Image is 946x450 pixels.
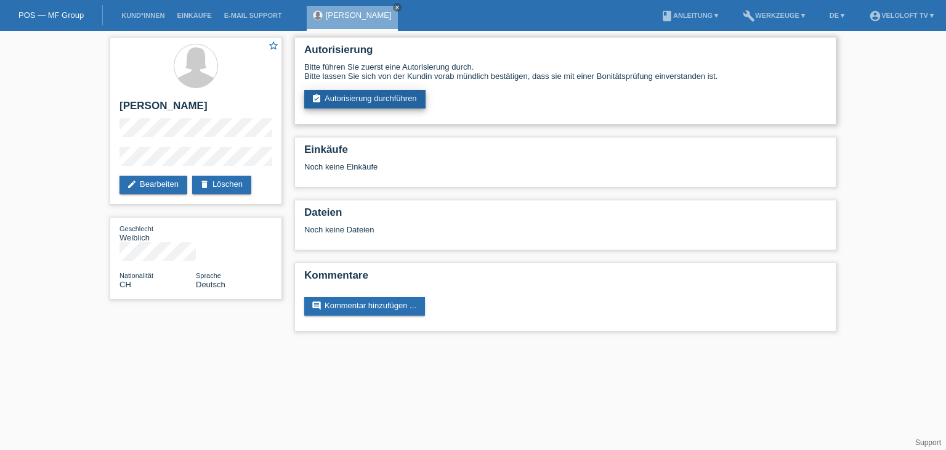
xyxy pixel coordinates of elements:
h2: Einkäufe [304,144,827,162]
i: edit [127,179,137,189]
a: Support [915,438,941,447]
span: Nationalität [119,272,153,279]
a: Einkäufe [171,12,217,19]
a: close [393,3,402,12]
h2: Kommentare [304,269,827,288]
a: assignment_turned_inAutorisierung durchführen [304,90,426,108]
i: account_circle [869,10,881,22]
i: build [743,10,755,22]
i: assignment_turned_in [312,94,321,104]
div: Weiblich [119,224,196,242]
h2: Autorisierung [304,44,827,62]
span: Sprache [196,272,221,279]
a: DE ▾ [823,12,851,19]
span: Deutsch [196,280,225,289]
a: star_border [268,40,279,53]
a: E-Mail Support [218,12,288,19]
a: [PERSON_NAME] [326,10,392,20]
a: account_circleVeloLoft TV ▾ [863,12,940,19]
a: deleteLöschen [192,176,251,194]
h2: [PERSON_NAME] [119,100,272,118]
i: comment [312,301,321,311]
a: Kund*innen [115,12,171,19]
div: Bitte führen Sie zuerst eine Autorisierung durch. Bitte lassen Sie sich von der Kundin vorab münd... [304,62,827,81]
i: star_border [268,40,279,51]
i: delete [200,179,209,189]
a: commentKommentar hinzufügen ... [304,297,425,316]
div: Noch keine Einkäufe [304,162,827,181]
span: Geschlecht [119,225,153,232]
h2: Dateien [304,207,827,225]
a: editBearbeiten [119,176,187,194]
a: POS — MF Group [18,10,84,20]
i: book [661,10,673,22]
i: close [394,4,400,10]
a: bookAnleitung ▾ [655,12,724,19]
a: buildWerkzeuge ▾ [737,12,811,19]
div: Noch keine Dateien [304,225,681,234]
span: Schweiz [119,280,131,289]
